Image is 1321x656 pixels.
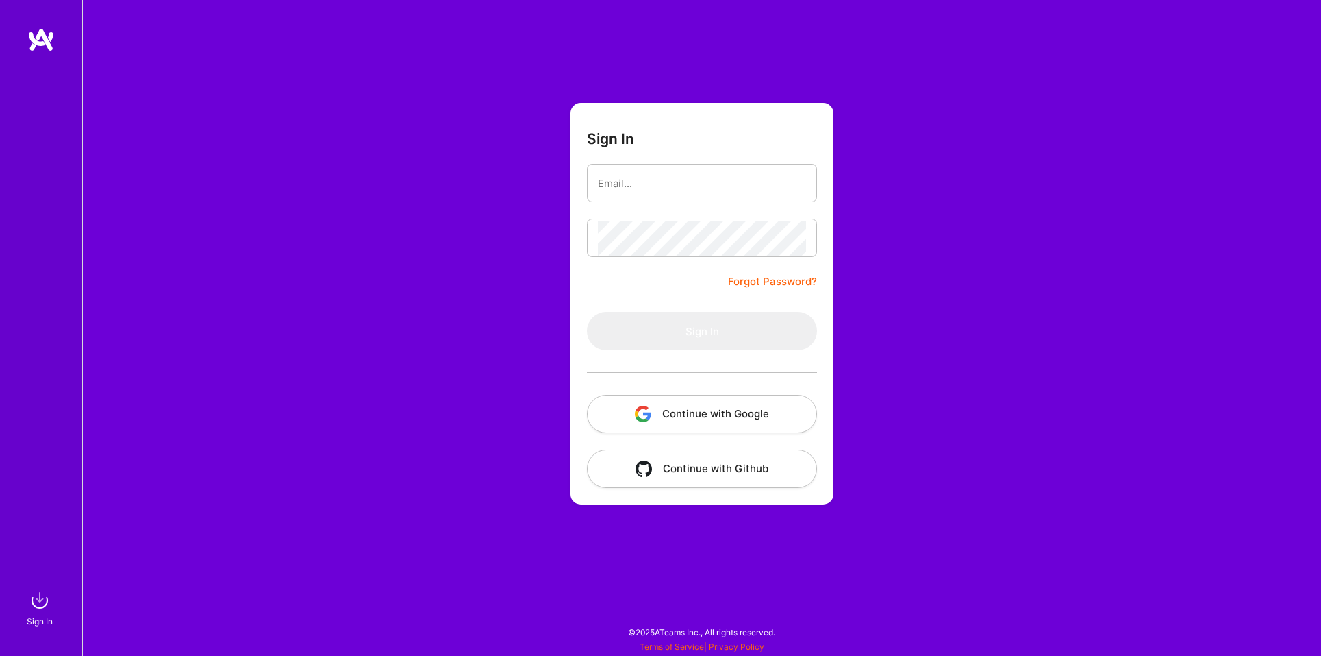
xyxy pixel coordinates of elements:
[587,450,817,488] button: Continue with Github
[82,615,1321,649] div: © 2025 ATeams Inc., All rights reserved.
[709,642,764,652] a: Privacy Policy
[587,130,634,147] h3: Sign In
[27,614,53,629] div: Sign In
[640,642,704,652] a: Terms of Service
[636,461,652,477] img: icon
[598,166,806,201] input: Email...
[587,312,817,350] button: Sign In
[728,274,817,290] a: Forgot Password?
[640,642,764,652] span: |
[635,406,651,422] img: icon
[29,587,53,629] a: sign inSign In
[26,587,53,614] img: sign in
[27,27,55,52] img: logo
[587,395,817,433] button: Continue with Google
